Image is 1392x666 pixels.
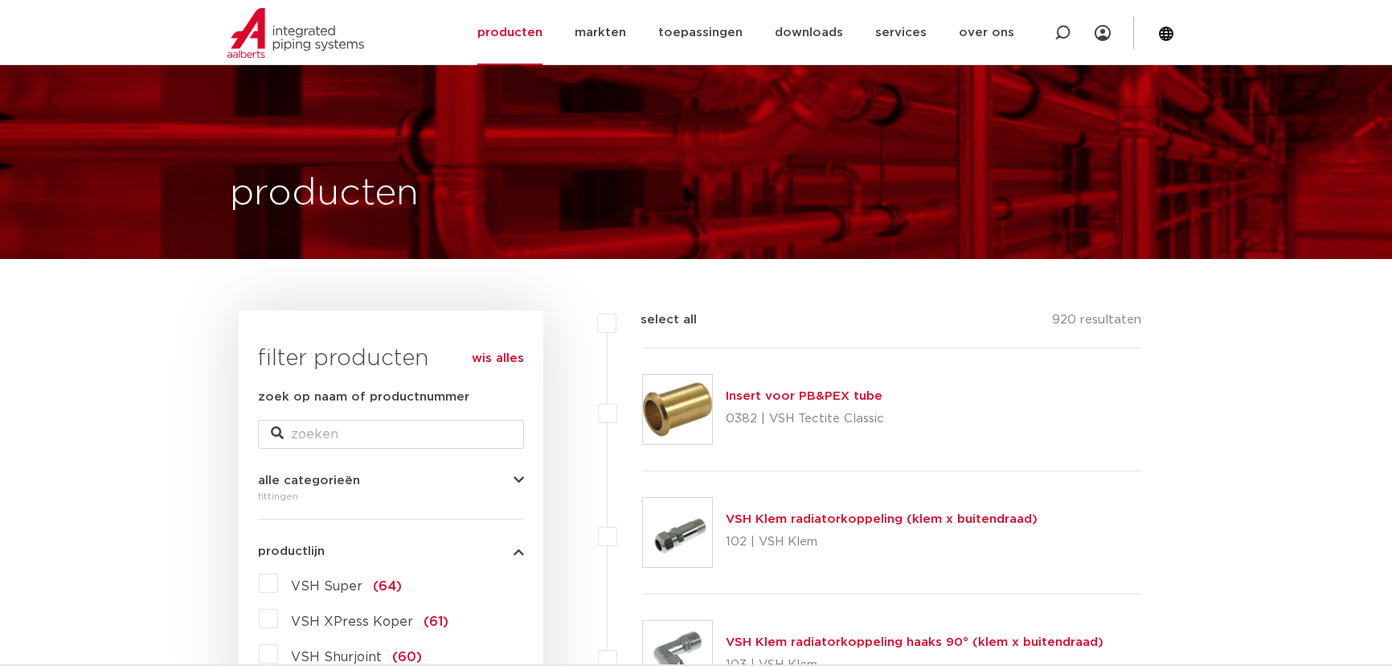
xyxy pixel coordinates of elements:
span: alle categorieën [258,475,360,487]
button: productlijn [258,545,524,557]
h3: filter producten [258,343,524,375]
span: (64) [373,580,402,593]
span: (61) [424,615,448,628]
label: zoek op naam of productnummer [258,388,469,407]
span: productlijn [258,545,325,557]
input: zoeken [258,420,524,449]
a: VSH Klem radiatorkoppeling (klem x buitendraad) [726,513,1038,525]
span: VSH Super [291,580,362,593]
span: VSH Shurjoint [291,651,382,664]
a: Insert voor PB&PEX tube [726,390,882,402]
button: alle categorieën [258,475,524,487]
p: 0382 | VSH Tectite Classic [726,406,884,432]
span: (60) [392,651,422,664]
label: select all [616,310,697,330]
span: VSH XPress Koper [291,615,413,628]
p: 102 | VSH Klem [726,529,1038,555]
a: VSH Klem radiatorkoppeling haaks 90° (klem x buitendraad) [726,636,1103,648]
img: Thumbnail for VSH Klem radiatorkoppeling (klem x buitendraad) [643,498,712,567]
img: Thumbnail for Insert voor PB&PEX tube [643,375,712,444]
p: 920 resultaten [1052,310,1141,335]
h1: producten [230,168,419,220]
div: fittingen [258,487,524,506]
a: wis alles [472,349,524,368]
